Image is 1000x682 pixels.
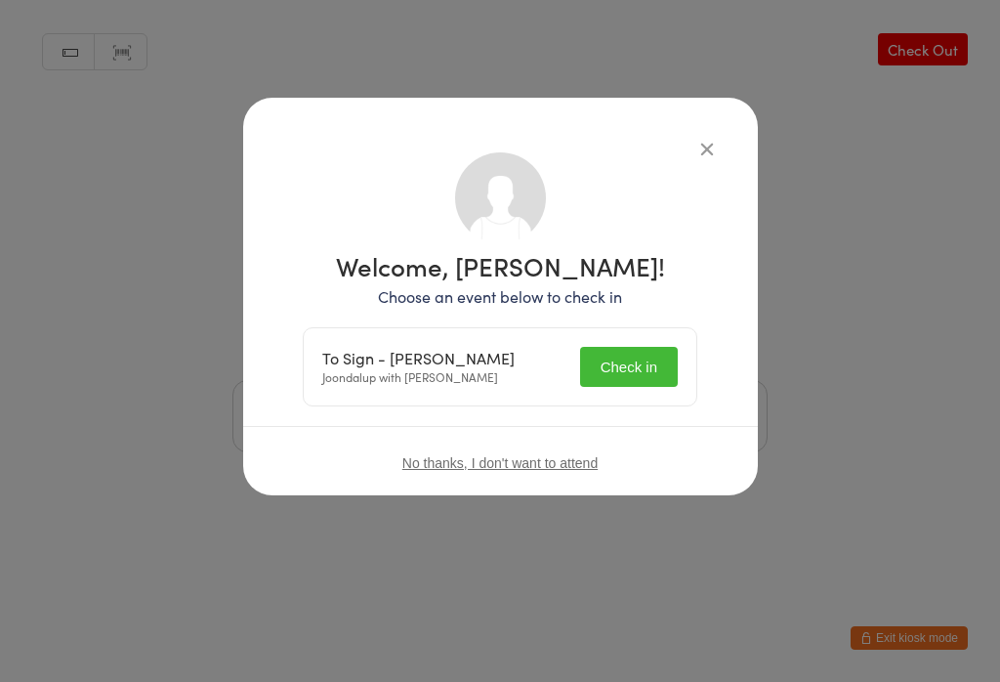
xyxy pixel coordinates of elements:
p: Choose an event below to check in [303,285,697,308]
button: No thanks, I don't want to attend [402,455,598,471]
div: Joondalup with [PERSON_NAME] [322,349,515,386]
img: no_photo.png [455,152,546,243]
div: To Sign - [PERSON_NAME] [322,349,515,367]
button: Check in [580,347,678,387]
h1: Welcome, [PERSON_NAME]! [303,253,697,278]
